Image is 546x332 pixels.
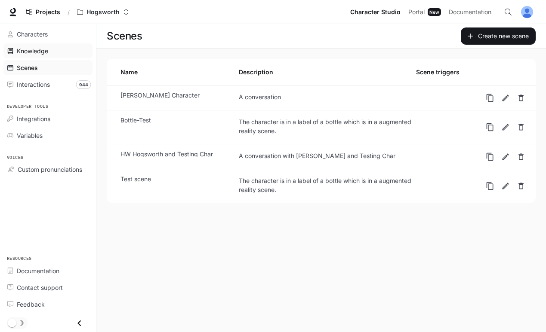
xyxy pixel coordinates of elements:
[521,6,533,18] img: User avatar
[3,297,93,312] a: Feedback
[513,90,529,106] button: Delete scene
[461,27,536,45] a: Create new scene
[120,92,200,98] p: [PERSON_NAME] Character
[347,3,404,21] a: Character Studio
[482,178,498,194] button: Copy machine readable id for integration
[498,90,513,106] a: Edit scene
[17,30,48,39] span: Characters
[482,90,498,106] button: Copy machine readable id for integration
[17,300,45,309] span: Feedback
[17,63,38,72] span: Scenes
[3,280,93,295] a: Contact support
[239,117,416,135] div: The character is in a label of a bottle which is in a augmented reality scene.
[350,7,401,18] span: Character Studio
[513,178,529,194] button: Delete scene
[114,148,482,165] a: HW Hogsworth and Testing CharA conversation with [PERSON_NAME] and Testing Char
[482,119,498,135] button: Copy machine readable id for integration
[17,114,50,123] span: Integrations
[3,60,93,75] a: Scenes
[498,149,513,164] a: Edit scene
[498,119,513,135] a: Edit scene
[482,149,498,164] button: Copy machine readable id for integration
[498,178,513,194] a: Edit scene
[114,173,482,199] a: Test sceneThe character is in a label of a bottle which is in a augmented reality scene.
[70,314,89,332] button: Close drawer
[239,92,416,101] div: A conversation
[513,149,529,164] button: Delete scene
[500,3,517,21] button: Open Command Menu
[114,89,482,107] a: [PERSON_NAME] CharacterA conversation
[3,263,93,278] a: Documentation
[107,27,142,45] h1: Scenes
[114,114,482,140] a: Bottle-TestThe character is in a label of a bottle which is in a augmented reality scene.
[64,8,73,17] div: /
[22,3,64,21] a: Go to projects
[513,119,529,135] button: Delete scene
[3,77,93,92] a: Interactions
[36,9,60,16] span: Projects
[73,3,133,21] button: Open workspace menu
[3,27,93,42] a: Characters
[239,151,416,160] div: A conversation with [PERSON_NAME] and Testing Char
[518,3,536,21] button: User avatar
[3,128,93,143] a: Variables
[86,9,120,16] p: Hogsworth
[17,283,63,292] span: Contact support
[120,151,213,157] p: HW Hogsworth and Testing Char
[120,117,151,123] p: Bottle-Test
[8,318,16,327] span: Dark mode toggle
[76,80,91,89] span: 944
[17,46,48,55] span: Knowledge
[428,8,441,16] div: New
[17,266,59,275] span: Documentation
[445,3,498,21] a: Documentation
[449,7,491,18] span: Documentation
[17,80,50,89] span: Interactions
[408,7,425,18] span: Portal
[18,165,82,174] span: Custom pronunciations
[3,43,93,58] a: Knowledge
[3,111,93,126] a: Integrations
[239,176,416,194] div: The character is in a label of a bottle which is in a augmented reality scene.
[3,162,93,177] a: Custom pronunciations
[17,131,43,140] span: Variables
[405,3,444,21] a: PortalNew
[120,176,151,182] p: Test scene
